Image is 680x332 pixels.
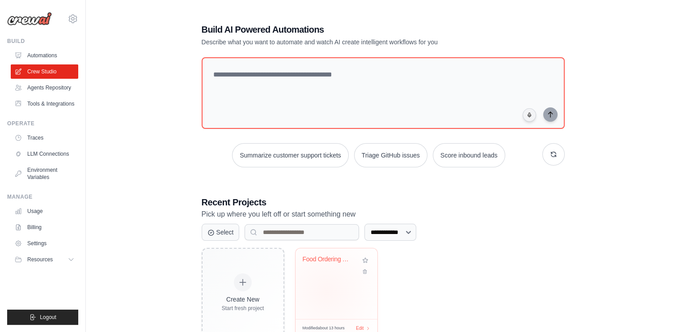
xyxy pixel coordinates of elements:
a: Crew Studio [11,64,78,79]
p: Pick up where you left off or start something new [202,209,565,220]
a: Tools & Integrations [11,97,78,111]
div: Build [7,38,78,45]
button: Logout [7,310,78,325]
a: LLM Connections [11,147,78,161]
span: Resources [27,256,53,263]
a: Billing [11,220,78,234]
span: Modified about 13 hours [303,325,345,332]
button: Summarize customer support tickets [232,143,348,167]
a: Settings [11,236,78,251]
button: Click to speak your automation idea [523,108,536,122]
a: Agents Repository [11,81,78,95]
div: Food Ordering Chatbot [303,255,357,264]
button: Add to favorites [360,255,370,265]
h3: Recent Projects [202,196,565,209]
button: Resources [11,252,78,267]
a: Automations [11,48,78,63]
div: Create New [222,295,264,304]
button: Triage GitHub issues [354,143,427,167]
a: Traces [11,131,78,145]
span: Logout [40,314,56,321]
div: Start fresh project [222,305,264,312]
img: Logo [7,12,52,26]
h1: Build AI Powered Automations [202,23,502,36]
a: Environment Variables [11,163,78,184]
button: Delete project [360,267,370,276]
button: Get new suggestions [542,143,565,166]
div: Operate [7,120,78,127]
p: Describe what you want to automate and watch AI create intelligent workflows for you [202,38,502,47]
button: Score inbound leads [433,143,505,167]
span: Edit [356,325,363,332]
button: Select [202,224,240,241]
a: Usage [11,204,78,218]
div: Manage [7,193,78,200]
